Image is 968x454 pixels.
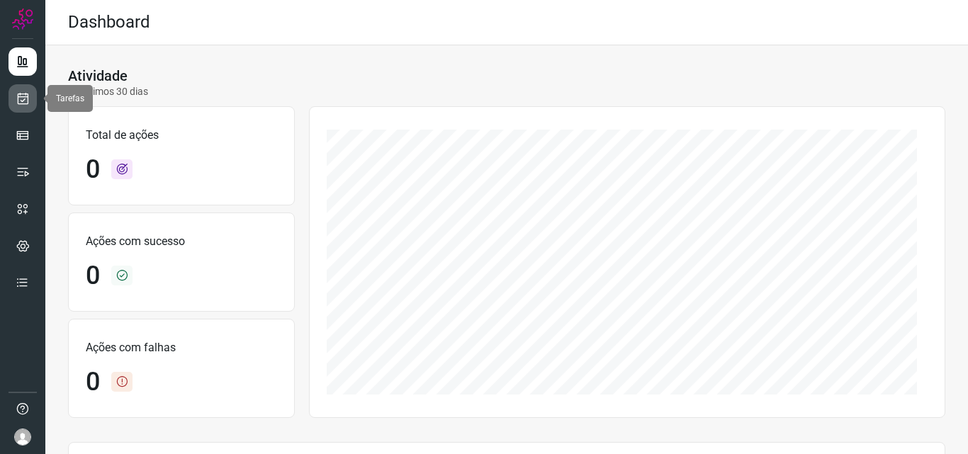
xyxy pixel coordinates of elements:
[68,67,128,84] h3: Atividade
[86,339,277,356] p: Ações com falhas
[86,367,100,397] h1: 0
[68,84,148,99] p: Últimos 30 dias
[68,12,150,33] h2: Dashboard
[86,154,100,185] h1: 0
[86,261,100,291] h1: 0
[56,93,84,103] span: Tarefas
[14,429,31,446] img: avatar-user-boy.jpg
[12,8,33,30] img: Logo
[86,127,277,144] p: Total de ações
[86,233,277,250] p: Ações com sucesso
